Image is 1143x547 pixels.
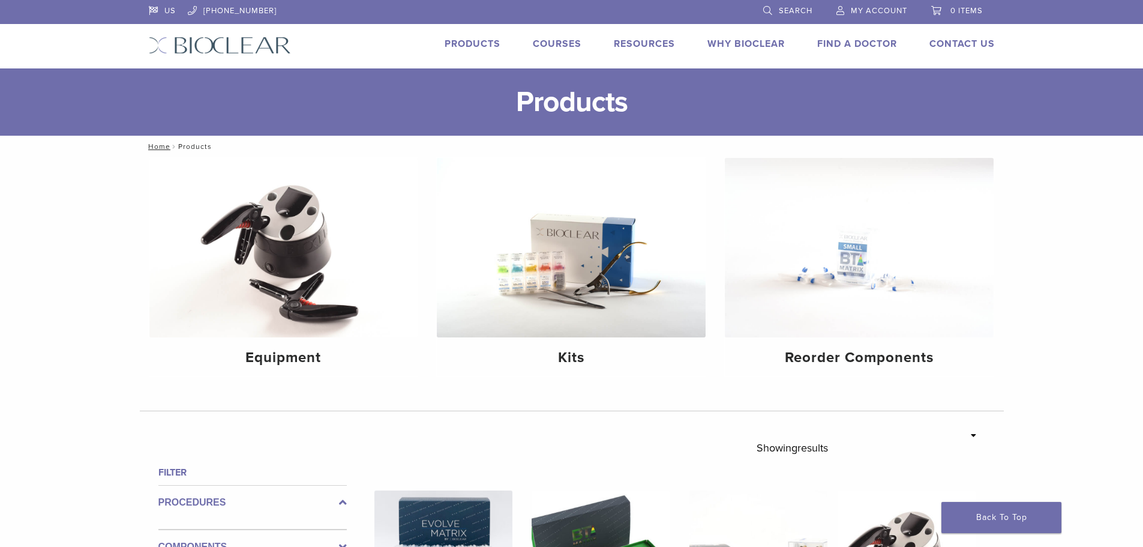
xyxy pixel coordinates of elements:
[149,158,418,376] a: Equipment
[149,37,291,54] img: Bioclear
[437,158,706,376] a: Kits
[145,142,170,151] a: Home
[779,6,812,16] span: Search
[725,158,994,376] a: Reorder Components
[725,158,994,337] img: Reorder Components
[734,347,984,369] h4: Reorder Components
[817,38,897,50] a: Find A Doctor
[437,158,706,337] img: Kits
[929,38,995,50] a: Contact Us
[851,6,907,16] span: My Account
[707,38,785,50] a: Why Bioclear
[158,465,347,480] h4: Filter
[614,38,675,50] a: Resources
[446,347,696,369] h4: Kits
[159,347,409,369] h4: Equipment
[158,495,347,510] label: Procedures
[757,435,828,461] p: Showing results
[950,6,983,16] span: 0 items
[149,158,418,337] img: Equipment
[140,136,1004,157] nav: Products
[533,38,581,50] a: Courses
[941,502,1061,533] a: Back To Top
[170,144,178,150] span: /
[445,38,500,50] a: Products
